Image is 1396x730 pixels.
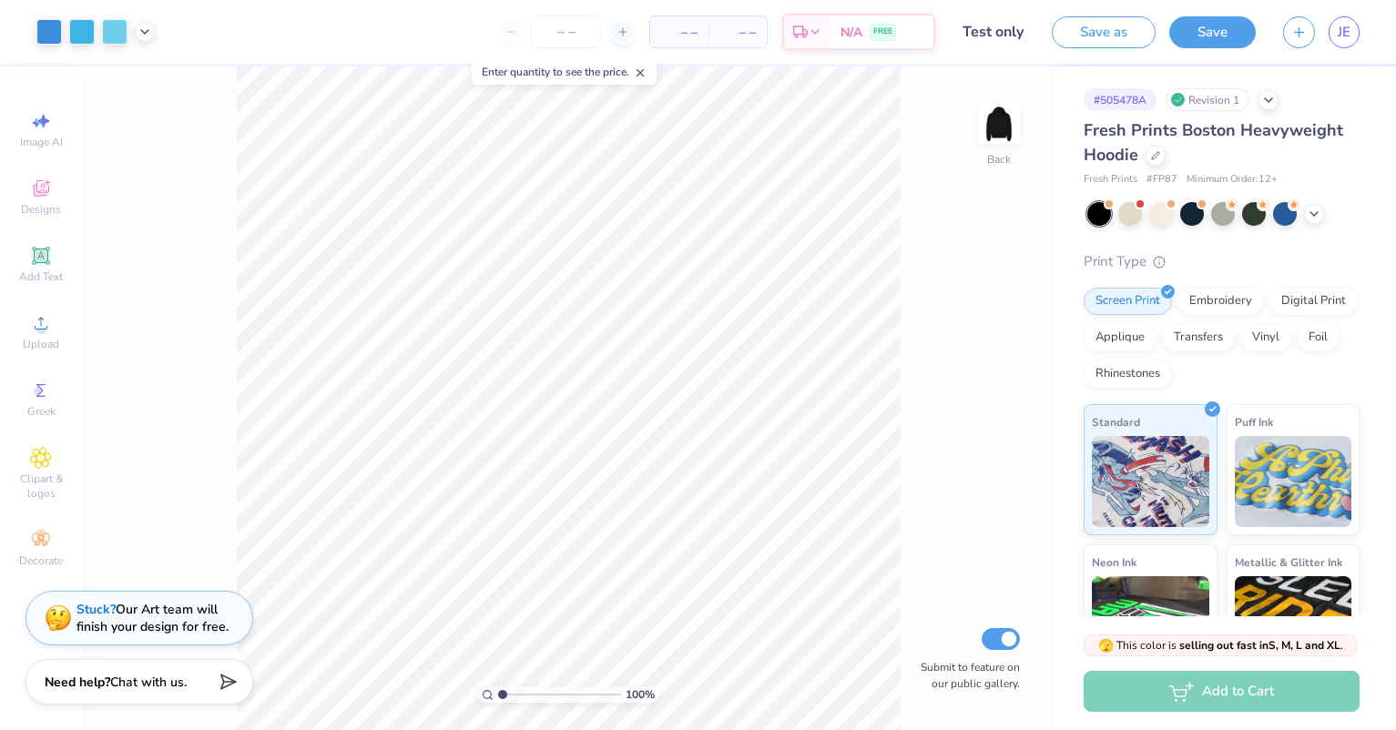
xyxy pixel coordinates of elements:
strong: selling out fast in S, M, L and XL [1179,638,1340,653]
span: Chat with us. [110,674,187,691]
div: Embroidery [1177,288,1264,315]
div: # 505478A [1084,88,1157,111]
div: Back [987,151,1011,167]
div: Screen Print [1084,288,1172,315]
div: Our Art team will finish your design for free. [76,601,229,635]
input: Untitled Design [949,14,1038,50]
div: Vinyl [1240,324,1291,351]
span: Image AI [20,135,63,149]
div: Rhinestones [1084,360,1172,388]
span: JE [1338,22,1350,43]
img: Neon Ink [1092,576,1209,667]
span: Minimum Order: 12 + [1187,172,1278,188]
span: – – [661,23,698,42]
div: Print Type [1084,251,1360,272]
span: Greek [27,404,56,419]
div: Enter quantity to see the price. [472,59,657,85]
span: Metallic & Glitter Ink [1235,553,1342,572]
div: Applique [1084,324,1157,351]
div: Transfers [1162,324,1235,351]
button: Save [1169,16,1256,48]
div: Revision 1 [1166,88,1249,111]
span: Upload [23,337,59,351]
span: Neon Ink [1092,553,1136,572]
span: Clipart & logos [9,471,73,501]
div: Digital Print [1269,288,1358,315]
label: Submit to feature on our public gallery. [911,659,1020,692]
span: # FP87 [1146,172,1177,188]
span: 100 % [626,686,655,703]
span: Designs [21,202,61,217]
span: – – [719,23,756,42]
strong: Need help? [45,674,110,691]
span: Standard [1092,412,1140,431]
button: Save as [1052,16,1156,48]
span: N/A [841,23,862,42]
a: JE [1329,16,1360,48]
img: Standard [1092,436,1209,527]
img: Back [981,106,1017,142]
div: Foil [1297,324,1340,351]
span: Fresh Prints Boston Heavyweight Hoodie [1084,119,1343,166]
span: This color is . [1098,637,1343,654]
img: Puff Ink [1235,436,1352,527]
span: Puff Ink [1235,412,1273,431]
img: Metallic & Glitter Ink [1235,576,1352,667]
span: Fresh Prints [1084,172,1137,188]
span: Decorate [19,553,63,568]
span: 🫣 [1098,637,1114,654]
strong: Stuck? [76,601,116,618]
span: Add Text [19,269,63,284]
span: FREE [873,25,892,38]
input: – – [531,15,602,48]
